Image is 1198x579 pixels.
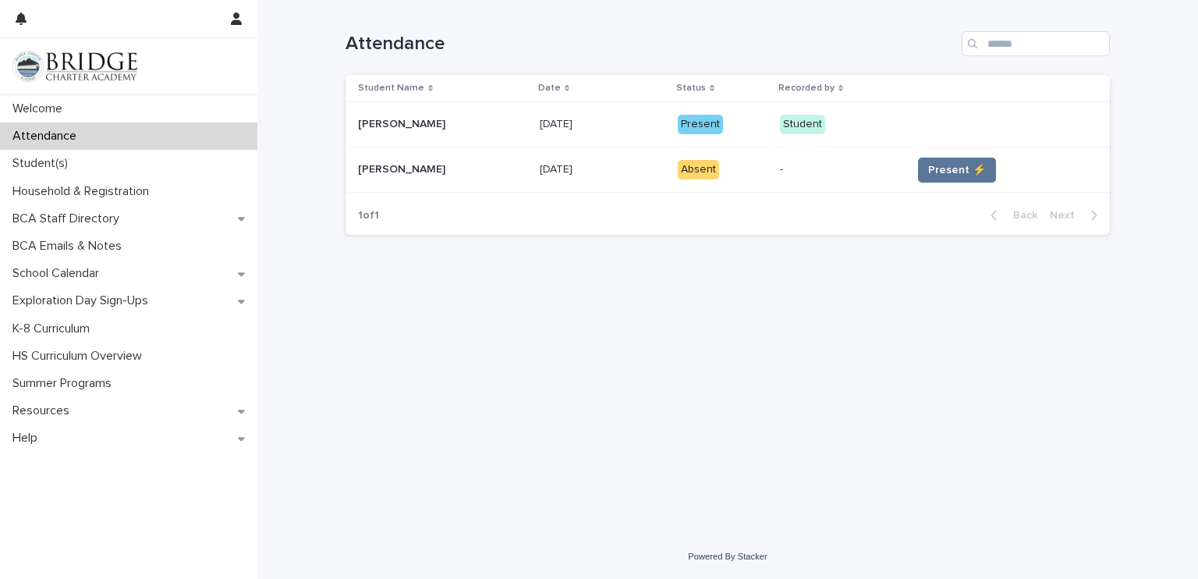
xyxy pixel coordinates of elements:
[6,156,80,171] p: Student(s)
[928,162,986,178] span: Present ⚡
[6,211,132,226] p: BCA Staff Directory
[540,160,576,176] p: [DATE]
[538,80,561,97] p: Date
[6,431,50,446] p: Help
[688,552,767,561] a: Powered By Stacker
[918,158,996,183] button: Present ⚡
[6,403,82,418] p: Resources
[6,349,154,364] p: HS Curriculum Overview
[358,115,448,131] p: [PERSON_NAME]
[6,266,112,281] p: School Calendar
[676,80,706,97] p: Status
[1004,210,1037,221] span: Back
[6,321,102,336] p: K-8 Curriculum
[6,239,134,254] p: BCA Emails & Notes
[6,376,124,391] p: Summer Programs
[778,80,835,97] p: Recorded by
[346,33,955,55] h1: Attendance
[780,115,825,134] div: Student
[6,101,75,116] p: Welcome
[1050,210,1084,221] span: Next
[962,31,1110,56] input: Search
[978,208,1044,222] button: Back
[540,115,576,131] p: [DATE]
[1044,208,1110,222] button: Next
[6,184,161,199] p: Household & Registration
[358,160,448,176] p: [PERSON_NAME]
[346,147,1110,193] tr: [PERSON_NAME][PERSON_NAME] [DATE][DATE] Absent-Present ⚡
[346,197,392,235] p: 1 of 1
[346,102,1110,147] tr: [PERSON_NAME][PERSON_NAME] [DATE][DATE] PresentStudent
[678,160,719,179] div: Absent
[358,80,424,97] p: Student Name
[6,293,161,308] p: Exploration Day Sign-Ups
[6,129,89,144] p: Attendance
[678,115,723,134] div: Present
[12,51,137,82] img: V1C1m3IdTEidaUdm9Hs0
[780,163,899,176] p: -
